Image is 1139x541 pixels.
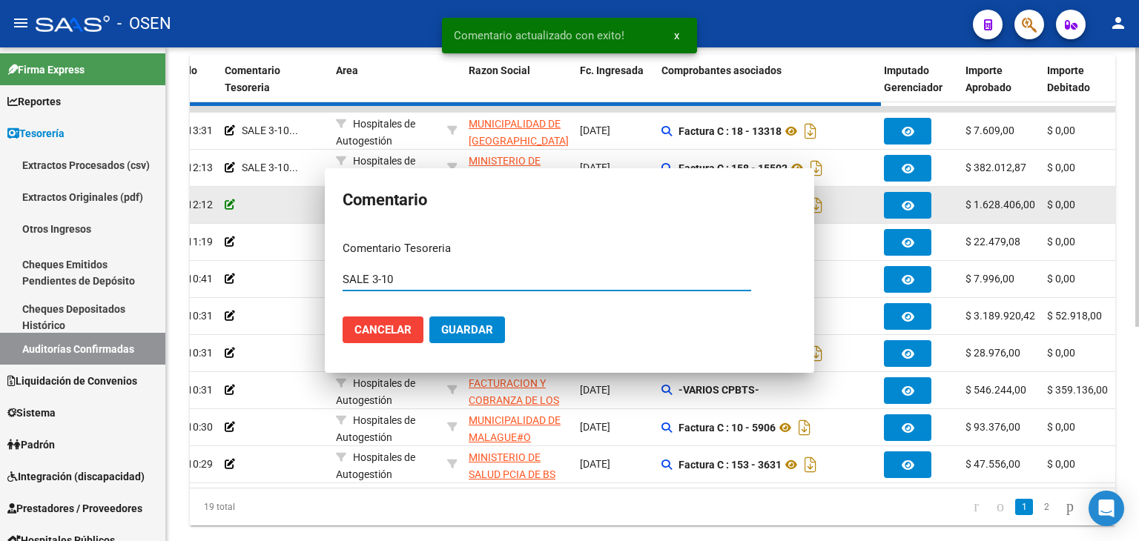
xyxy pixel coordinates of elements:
span: Reportes [7,93,61,110]
span: $ 359.136,00 [1047,384,1108,396]
strong: Factura C : 10 - 5906 [679,422,776,434]
datatable-header-cell: Imputado Gerenciador [878,55,960,104]
datatable-header-cell: Comprobantes asociados [656,55,878,104]
div: - 30626983398 [469,153,568,184]
span: Padrón [7,437,55,453]
span: $ 0,00 [1047,162,1075,173]
div: Open Intercom Messenger [1089,491,1124,526]
h2: Comentario [343,186,796,214]
span: $ 1.628.406,00 [965,199,1035,210]
span: Hospitales de Autogestión [336,118,415,147]
span: MINISTERIO DE SALUD PCIA DE BS AS [469,155,555,201]
p: Comentario Tesoreria [343,240,796,257]
span: Sistema [7,405,56,421]
strong: Factura C : 18 - 13318 [679,125,782,137]
span: [DATE] [580,421,610,433]
div: - 30681615322 [469,116,568,147]
span: $ 7.609,00 [965,125,1014,136]
i: Descargar documento [795,416,814,439]
span: $ 28.976,00 [965,347,1020,359]
span: Integración (discapacidad) [7,468,145,485]
span: Firma Express [7,62,85,78]
div: 19 total [190,488,372,525]
strong: Factura C : 158 - 15502 [679,162,788,174]
i: Descargar documento [801,453,820,477]
span: $ 0,00 [1047,421,1075,433]
mat-icon: person [1109,14,1127,32]
span: $ 7.996,00 [965,273,1014,285]
span: Imputado Gerenciador [884,64,942,93]
span: $ 47.556,00 [965,458,1020,470]
span: Hospitales de Autogestión [336,451,415,480]
span: Comentario actualizado con exito! [454,28,624,43]
span: Hospitales de Autogestión [336,377,415,406]
span: $ 382.012,87 [965,162,1026,173]
datatable-header-cell: Area [330,55,441,104]
button: Guardar [429,316,505,343]
span: MINISTERIO DE SALUD PCIA DE BS AS [469,451,555,497]
datatable-header-cell: Fc. Ingresada [574,55,656,104]
span: Area [336,64,358,76]
span: Tesorería [7,125,65,142]
span: [DATE] [580,125,610,136]
span: $ 0,00 [1047,236,1075,248]
span: Importe Debitado [1047,64,1090,93]
i: Descargar documento [801,119,820,143]
div: - 30715497456 [469,375,568,406]
span: $ 0,00 [1047,458,1075,470]
span: $ 93.376,00 [965,421,1020,433]
span: Comentario Tesoreria [225,64,280,93]
i: Descargar documento [807,342,826,365]
mat-icon: menu [12,14,30,32]
span: x [674,29,679,42]
span: Hospitales de Autogestión [336,155,415,184]
span: $ 546.244,00 [965,384,1026,396]
span: Importe Aprobado [965,64,1011,93]
span: Hospitales de Autogestión [336,414,415,443]
span: Cancelar [354,323,412,336]
span: MUNICIPALIDAD DE MALAGUE#O [469,414,561,443]
span: $ 0,00 [1047,273,1075,285]
span: MUNICIPALIDAD DE [GEOGRAPHIC_DATA] ARGENTINAS [469,118,569,164]
span: $ 0,00 [1047,125,1075,136]
span: [DATE] [580,384,610,396]
span: [DATE] [580,162,610,173]
datatable-header-cell: Importe Debitado [1041,55,1123,104]
span: SALE 3-10... [242,125,298,136]
strong: Factura C : 153 - 3631 [679,459,782,471]
datatable-header-cell: Comentario Tesoreria [219,55,330,104]
span: Guardar [441,323,493,336]
datatable-header-cell: Razon Social [463,55,574,104]
datatable-header-cell: Importe Aprobado [960,55,1041,104]
span: $ 22.479,08 [965,236,1020,248]
strong: -VARIOS CPBTS- [679,384,759,396]
span: $ 3.189.920,42 [965,310,1035,322]
span: [DATE] [580,458,610,470]
i: Descargar documento [807,156,826,180]
span: $ 0,00 [1047,347,1075,359]
span: Comprobantes asociados [661,64,782,76]
span: $ 0,00 [1047,199,1075,210]
i: Descargar documento [807,193,826,217]
span: FACTURACION Y COBRANZA DE LOS EFECTORES PUBLICOS S.E. [469,377,559,439]
div: - 30637237159 [469,412,568,443]
button: Cancelar [343,316,423,343]
span: - OSEN [117,7,171,40]
span: Liquidación de Convenios [7,373,137,389]
span: $ 52.918,00 [1047,310,1102,322]
span: Prestadores / Proveedores [7,500,142,517]
span: SALE 3-10... [242,162,298,173]
div: - 30626983398 [469,449,568,480]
